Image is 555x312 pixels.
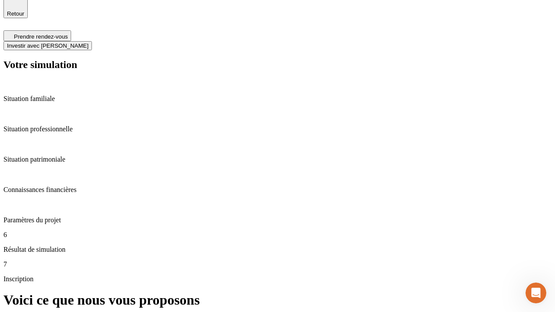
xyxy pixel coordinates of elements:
[3,41,92,50] button: Investir avec [PERSON_NAME]
[3,216,552,224] p: Paramètres du projet
[3,186,552,194] p: Connaissances financières
[7,42,88,49] span: Investir avec [PERSON_NAME]
[3,231,552,239] p: 6
[3,246,552,253] p: Résultat de simulation
[3,260,552,268] p: 7
[3,95,552,103] p: Situation familiale
[14,33,68,40] span: Prendre rendez-vous
[3,30,71,41] button: Prendre rendez-vous
[7,10,24,17] span: Retour
[3,156,552,163] p: Situation patrimoniale
[526,283,546,303] iframe: Intercom live chat
[3,125,552,133] p: Situation professionnelle
[3,292,552,308] h1: Voici ce que nous vous proposons
[3,59,552,71] h2: Votre simulation
[3,275,552,283] p: Inscription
